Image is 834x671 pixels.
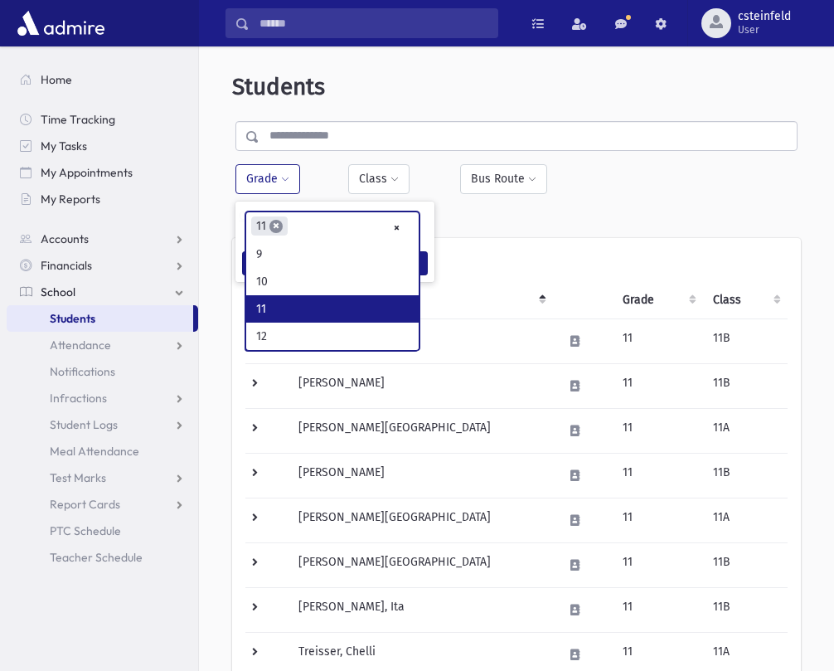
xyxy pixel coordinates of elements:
span: User [738,23,791,36]
span: Financials [41,258,92,273]
span: Meal Attendance [50,444,139,459]
td: [PERSON_NAME] [289,363,552,408]
img: AdmirePro [13,7,109,40]
span: My Tasks [41,139,87,153]
span: Infractions [50,391,107,406]
li: 9 [246,241,419,268]
a: Attendance [7,332,198,358]
th: Class: activate to sort column ascending [703,281,788,319]
td: 11B [703,363,788,408]
span: Home [41,72,72,87]
td: 11 [613,542,703,587]
input: Search [250,8,497,38]
td: 11A [703,498,788,542]
button: Grade [235,164,300,194]
a: PTC Schedule [7,518,198,544]
span: Accounts [41,231,89,246]
td: 11A [703,408,788,453]
span: Test Marks [50,470,106,485]
a: Home [7,66,198,93]
span: Report Cards [50,497,120,512]
button: Bus Route [460,164,547,194]
li: 11 [251,216,288,236]
button: Class [348,164,410,194]
a: Financials [7,252,198,279]
td: 11B [703,587,788,632]
li: 10 [246,268,419,295]
td: [PERSON_NAME][GEOGRAPHIC_DATA] [289,408,552,453]
span: Students [232,73,325,100]
td: [PERSON_NAME][GEOGRAPHIC_DATA] [289,498,552,542]
a: Test Marks [7,464,198,491]
a: My Tasks [7,133,198,159]
a: Student Logs [7,411,198,438]
li: 11 [246,295,419,323]
a: Infractions [7,385,198,411]
a: Students [7,305,193,332]
a: Notifications [7,358,198,385]
a: Teacher Schedule [7,544,198,571]
td: 11 [613,587,703,632]
td: 11B [703,453,788,498]
a: School [7,279,198,305]
a: Accounts [7,226,198,252]
span: Attendance [50,338,111,353]
a: My Appointments [7,159,198,186]
td: [PERSON_NAME], Ita [289,587,552,632]
span: Time Tracking [41,112,115,127]
span: Notifications [50,364,115,379]
td: 11B [703,542,788,587]
span: × [269,220,283,233]
span: Teacher Schedule [50,550,143,565]
span: PTC Schedule [50,523,121,538]
span: csteinfeld [738,10,791,23]
td: [PERSON_NAME][GEOGRAPHIC_DATA] [289,542,552,587]
td: [PERSON_NAME] [289,453,552,498]
a: My Reports [7,186,198,212]
th: Grade: activate to sort column ascending [613,281,703,319]
button: Filter [242,251,428,275]
td: 11 [613,408,703,453]
a: Report Cards [7,491,198,518]
a: Time Tracking [7,106,198,133]
span: Student Logs [50,417,118,432]
td: 11 [613,498,703,542]
li: 12 [246,323,419,350]
th: Student: activate to sort column descending [289,281,552,319]
span: Remove all items [393,218,400,237]
td: 11B [703,318,788,363]
span: School [41,284,75,299]
td: 11 [613,318,703,363]
span: My Appointments [41,165,133,180]
span: Students [50,311,95,326]
td: 11 [613,453,703,498]
td: 11 [613,363,703,408]
a: Meal Attendance [7,438,198,464]
span: My Reports [41,192,100,207]
td: [PERSON_NAME] [289,318,552,363]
